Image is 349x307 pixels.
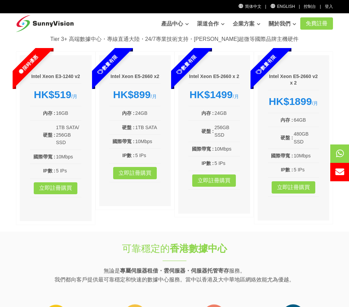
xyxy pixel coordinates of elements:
td: 24GB [214,109,240,117]
h6: Intel Xeon E5-2660 x2 [109,73,161,80]
b: 內存 : [280,117,293,123]
b: IP數 : [281,167,293,172]
a: 立即註冊購買 [34,182,77,195]
p: Tier 3+ 高端數據中心・專線直通大陸・24/7專業技術支持・[PERSON_NAME]超微等國際品牌主機硬件 [16,35,333,44]
div: /月 [30,89,81,101]
li: | [299,3,300,10]
a: 立即註冊購買 [113,167,157,179]
td: 5 IPs [56,167,81,175]
b: 內存 : [43,110,56,116]
td: 24GB [135,109,161,117]
a: 立即註冊購買 [272,181,315,194]
b: 內存 : [122,110,135,116]
td: 10Mbps [214,145,240,153]
div: /月 [268,95,319,108]
a: 免費註冊 [300,17,333,30]
h6: Intel Xeon E5-2660 x 2 [188,73,240,80]
strong: HK$899 [113,89,151,100]
a: 控制台 [304,4,316,9]
td: 480GB SSD [293,130,319,146]
b: 硬盤 : [122,125,135,130]
div: /月 [109,89,161,101]
b: 內存 : [201,110,214,116]
b: 硬盤 : [43,132,56,138]
td: 5 IPs [135,151,161,159]
td: 10Mbps [135,137,161,145]
b: 國際帶寬 : [33,154,56,159]
span: 數量有限 [237,36,294,93]
a: 立即註冊購買 [192,174,236,187]
b: 硬盤 : [280,135,293,140]
b: IP數 : [201,160,214,166]
a: 企業方案 [233,17,260,31]
h6: Intel Xeon E3-1240 v2 [30,73,81,80]
b: 國際帶寬 : [112,139,135,144]
p: 無論是 服務。 我們都向客戶提供最可靠穩定和快速的數據中心服務。當中以香港及大中華地區網絡效能尤為優越。 [16,266,333,284]
a: 產品中心 [161,17,189,31]
td: 64GB [293,116,319,124]
td: 256GB SSD [214,123,240,139]
h6: Intel Xeon E5-2660 v2 x 2 [268,73,319,87]
td: 10Mbps [56,153,81,161]
td: 16GB [56,109,81,117]
div: /月 [188,89,240,101]
li: | [320,3,321,10]
span: 數量有限 [158,36,215,93]
td: 10Mbps [293,152,319,160]
b: 國際帶寬 : [192,146,214,152]
a: English [270,4,295,9]
strong: HK$1499 [189,89,233,100]
span: 數量有限 [78,36,136,93]
a: 登入 [325,4,333,9]
b: IP數 : [43,168,55,173]
td: 1TB SATA [135,123,161,132]
h1: 可靠穩定的 [79,242,270,255]
strong: HK$519 [34,89,71,100]
strong: 專屬伺服器租借・雲伺服器・伺服器托管寄存 [120,268,229,274]
a: 简体中文 [238,4,261,9]
a: 關於我們 [269,17,296,31]
b: 國際帶寬 : [271,153,293,158]
td: 1TB SATA/ 256GB SSD [56,123,81,147]
a: 渠道合作 [197,17,225,31]
strong: 香港數據中心 [170,243,227,254]
td: 5 IPs [293,166,319,174]
td: 5 IPs [214,159,240,167]
li: | [265,3,266,10]
b: IP數 : [122,153,135,158]
b: 硬盤 : [201,128,214,134]
strong: HK$1899 [269,96,312,107]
